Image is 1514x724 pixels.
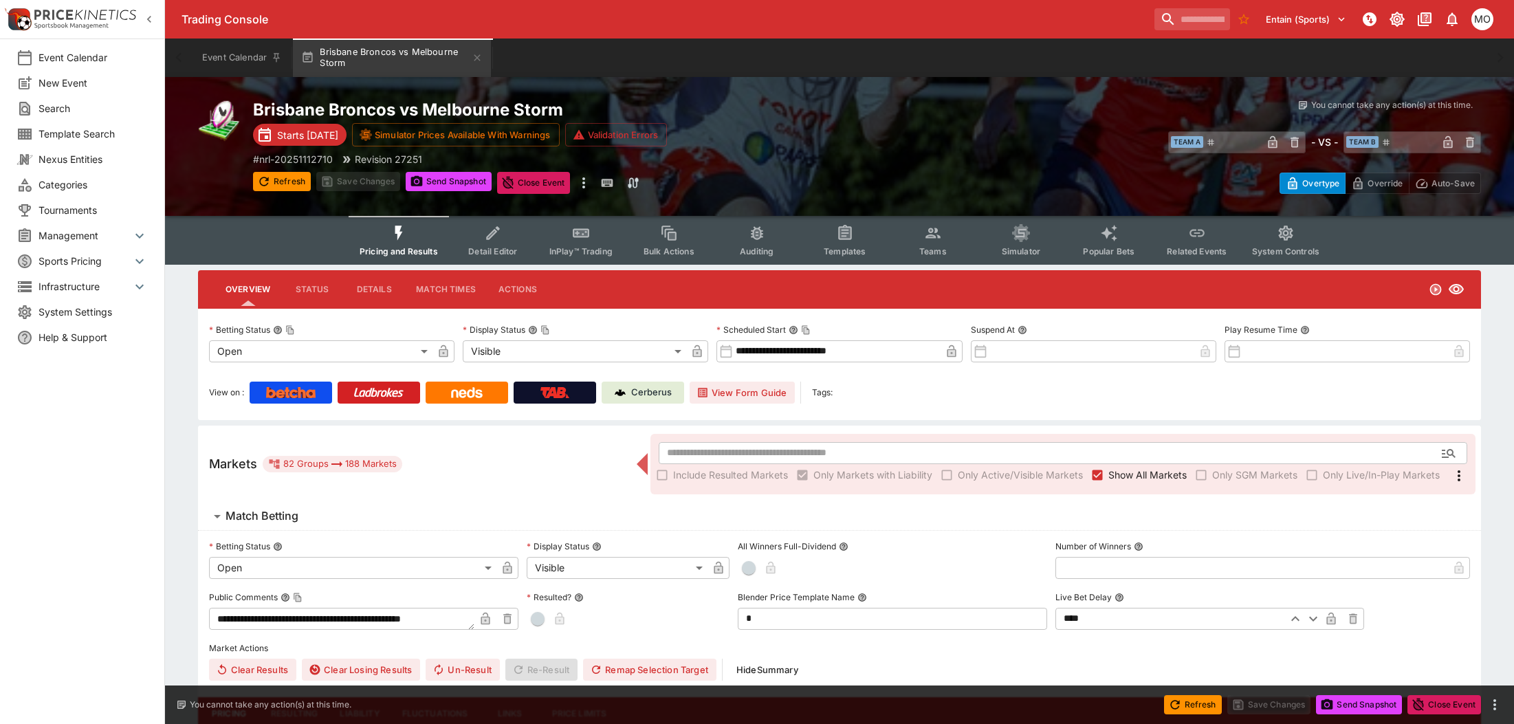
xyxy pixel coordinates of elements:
h5: Markets [209,456,257,472]
button: Scheduled StartCopy To Clipboard [789,325,798,335]
button: Open [1436,441,1461,465]
button: Live Bet Delay [1115,593,1124,602]
button: Clear Losing Results [302,659,420,681]
span: Bulk Actions [644,246,694,256]
button: Display Status [592,542,602,551]
button: Refresh [1164,695,1222,714]
p: Auto-Save [1431,176,1475,190]
p: You cannot take any action(s) at this time. [190,699,351,711]
img: Betcha [266,387,316,398]
button: Close Event [1407,695,1481,714]
button: No Bookmarks [1233,8,1255,30]
span: Search [39,101,148,116]
p: Public Comments [209,591,278,603]
span: Team A [1171,136,1203,148]
button: Betting StatusCopy To Clipboard [273,325,283,335]
p: All Winners Full-Dividend [738,540,836,552]
button: Number of Winners [1134,542,1143,551]
p: Display Status [527,540,589,552]
p: Suspend At [971,324,1015,336]
button: more [575,172,592,194]
span: Only Active/Visible Markets [958,468,1083,482]
p: You cannot take any action(s) at this time. [1311,99,1473,111]
span: Template Search [39,127,148,141]
button: Copy To Clipboard [540,325,550,335]
span: New Event [39,76,148,90]
p: Resulted? [527,591,571,603]
svg: Open [1429,283,1442,296]
img: TabNZ [540,387,569,398]
label: Tags: [812,382,833,404]
span: System Settings [39,305,148,319]
p: Scheduled Start [716,324,786,336]
button: Betting Status [273,542,283,551]
span: Help & Support [39,330,148,344]
p: Cerberus [631,386,672,399]
label: Market Actions [209,638,1470,659]
button: Copy To Clipboard [293,593,303,602]
span: Detail Editor [468,246,517,256]
p: Starts [DATE] [277,128,338,142]
h6: Match Betting [226,509,298,523]
span: Management [39,228,131,243]
button: more [1486,696,1503,713]
p: Number of Winners [1055,540,1131,552]
button: Copy To Clipboard [801,325,811,335]
button: Send Snapshot [406,172,492,191]
button: View Form Guide [690,382,795,404]
button: Un-Result [426,659,499,681]
button: Match Times [405,273,487,306]
img: Neds [451,387,482,398]
button: Resulted? [574,593,584,602]
p: Display Status [463,324,525,336]
p: Live Bet Delay [1055,591,1112,603]
p: Blender Price Template Name [738,591,855,603]
span: Include Resulted Markets [673,468,788,482]
img: Ladbrokes [353,387,404,398]
span: Simulator [1002,246,1040,256]
span: Infrastructure [39,279,131,294]
button: Refresh [253,172,311,191]
p: Betting Status [209,324,270,336]
span: Tournaments [39,203,148,217]
span: Categories [39,177,148,192]
button: Overview [215,273,281,306]
button: Clear Results [209,659,296,681]
div: Trading Console [182,12,1149,27]
p: Betting Status [209,540,270,552]
div: Open [209,340,432,362]
h2: Copy To Clipboard [253,99,867,120]
button: Overtype [1280,173,1346,194]
span: Templates [824,246,866,256]
button: Event Calendar [194,39,290,77]
button: Documentation [1412,7,1437,32]
span: Only SGM Markets [1212,468,1297,482]
span: Pricing and Results [360,246,438,256]
button: Override [1345,173,1409,194]
button: Public CommentsCopy To Clipboard [281,593,290,602]
p: Override [1368,176,1403,190]
svg: Visible [1448,281,1464,298]
span: Sports Pricing [39,254,131,268]
span: InPlay™ Trading [549,246,613,256]
button: Match Betting [198,503,1481,530]
button: Display StatusCopy To Clipboard [528,325,538,335]
button: Simulator Prices Available With Warnings [352,123,560,146]
button: Status [281,273,343,306]
button: Mark O'Loughlan [1467,4,1497,34]
p: Play Resume Time [1225,324,1297,336]
button: Remap Selection Target [583,659,716,681]
img: PriceKinetics Logo [4,6,32,33]
input: search [1154,8,1230,30]
img: PriceKinetics [34,10,136,20]
span: Event Calendar [39,50,148,65]
a: Cerberus [602,382,684,404]
button: Play Resume Time [1300,325,1310,335]
div: Mark O'Loughlan [1471,8,1493,30]
div: Visible [527,557,708,579]
span: Related Events [1167,246,1227,256]
div: Start From [1280,173,1481,194]
img: Sportsbook Management [34,23,109,29]
div: Event type filters [349,216,1330,265]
